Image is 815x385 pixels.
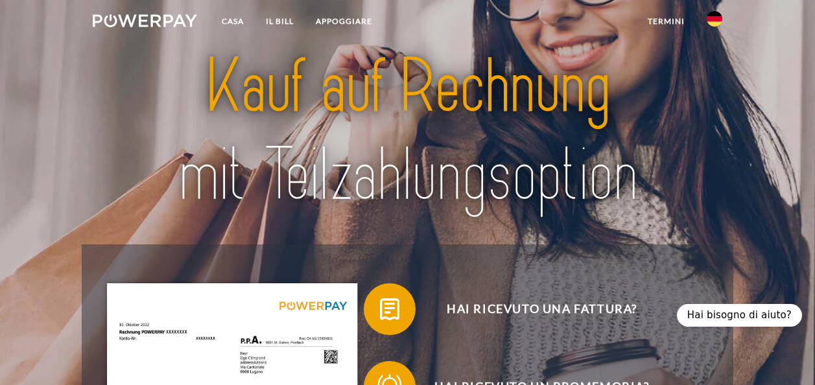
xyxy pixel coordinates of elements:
[211,10,255,33] a: Casa
[373,293,406,325] img: qb_bill.svg
[763,333,805,375] iframe: Schaltfläche zum Öffnen des Messaging-Fensters
[93,14,197,27] img: logo-powerpay-white.svg
[123,38,691,224] img: title-powerpay_de.svg
[637,10,696,33] a: Termini
[383,283,701,335] span: Hai ricevuto una fattura?
[707,11,722,27] img: En
[364,283,701,335] button: Hai ricevuto una fattura?
[305,10,383,33] a: APPOGGIARE
[255,10,305,33] a: IL BILL
[677,304,802,327] div: Hai bisogno di aiuto?
[677,304,802,327] div: Aiuto launcher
